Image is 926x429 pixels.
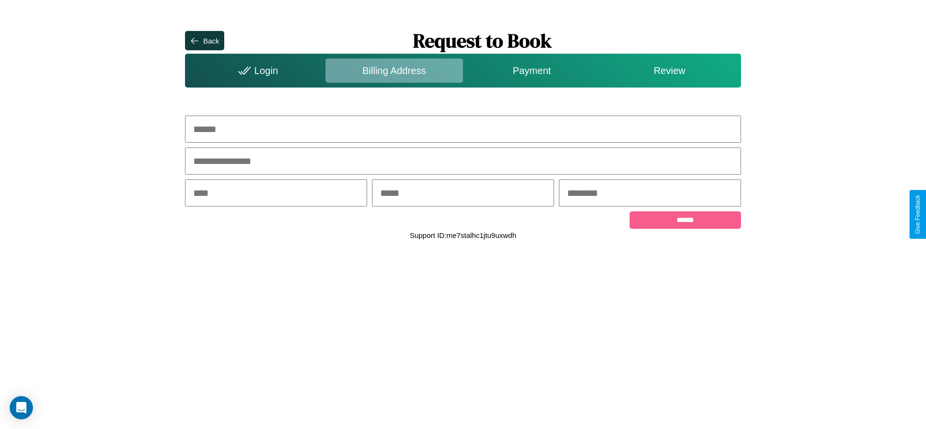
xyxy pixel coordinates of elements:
div: Open Intercom Messenger [10,396,33,419]
div: Billing Address [325,59,463,83]
div: Give Feedback [914,195,921,234]
div: Review [601,59,738,83]
h1: Request to Book [224,28,741,54]
div: Back [203,37,219,45]
p: Support ID: me7stalhc1jtu9uxwdh [410,229,516,242]
button: Back [185,31,224,50]
div: Login [187,59,325,83]
div: Payment [463,59,601,83]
